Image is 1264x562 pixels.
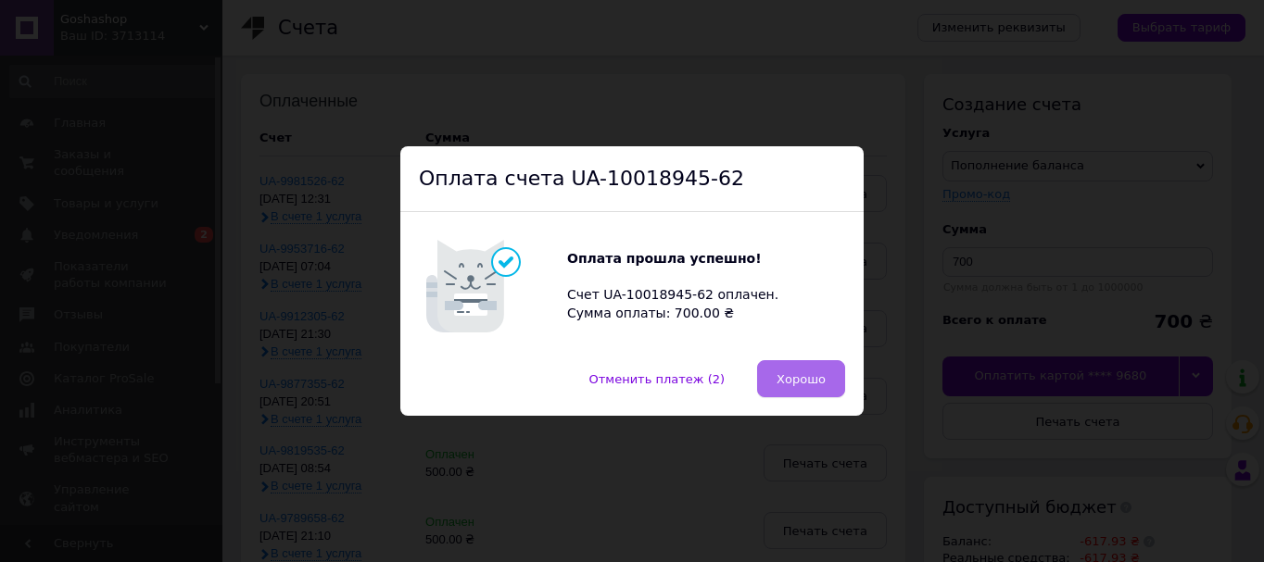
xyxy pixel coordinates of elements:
button: Хорошо [757,360,845,397]
b: Оплата прошла успешно! [567,251,762,266]
button: Отменить платеж (2) [570,360,745,397]
span: Отменить платеж (2) [589,372,726,386]
div: Оплата счета UA-10018945-62 [400,146,864,213]
span: Хорошо [777,372,826,386]
img: Котик говорит: Оплата прошла успешно! [419,231,567,342]
div: Счет UA-10018945-62 оплачен. Сумма оплаты: 700.00 ₴ [567,250,790,322]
